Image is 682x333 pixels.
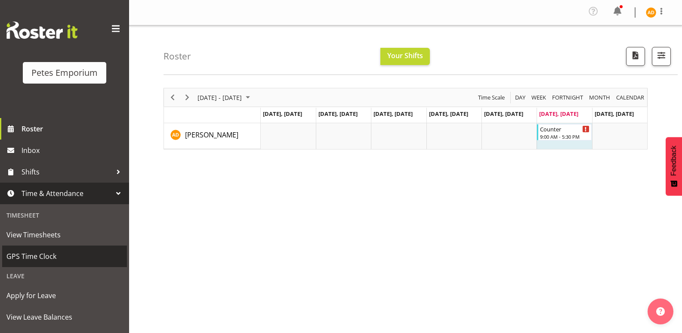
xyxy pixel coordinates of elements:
[531,92,547,103] span: Week
[164,88,648,149] div: Timeline Week of August 30, 2025
[22,165,112,178] span: Shifts
[652,47,671,66] button: Filter Shifts
[615,92,645,103] span: calendar
[477,92,506,103] button: Time Scale
[164,123,261,149] td: Amelia Denz resource
[551,92,585,103] button: Fortnight
[656,307,665,316] img: help-xxl-2.png
[540,124,589,133] div: Counter
[537,124,591,140] div: Amelia Denz"s event - Counter Begin From Saturday, August 30, 2025 at 9:00:00 AM GMT+12:00 Ends A...
[263,110,302,118] span: [DATE], [DATE]
[387,51,423,60] span: Your Shifts
[197,92,243,103] span: [DATE] - [DATE]
[167,92,179,103] button: Previous
[588,92,611,103] span: Month
[6,289,123,302] span: Apply for Leave
[380,48,430,65] button: Your Shifts
[165,88,180,106] div: Previous
[2,206,127,224] div: Timesheet
[6,22,77,39] img: Rosterit website logo
[484,110,523,118] span: [DATE], [DATE]
[2,224,127,246] a: View Timesheets
[540,133,589,140] div: 9:00 AM - 5:30 PM
[2,267,127,285] div: Leave
[6,228,123,241] span: View Timesheets
[626,47,645,66] button: Download a PDF of the roster according to the set date range.
[182,92,193,103] button: Next
[164,51,191,61] h4: Roster
[551,92,584,103] span: Fortnight
[588,92,612,103] button: Timeline Month
[530,92,548,103] button: Timeline Week
[514,92,526,103] span: Day
[185,130,238,140] a: [PERSON_NAME]
[595,110,634,118] span: [DATE], [DATE]
[31,66,98,79] div: Petes Emporium
[666,137,682,196] button: Feedback - Show survey
[2,306,127,328] a: View Leave Balances
[646,7,656,18] img: amelia-denz7002.jpg
[514,92,527,103] button: Timeline Day
[318,110,358,118] span: [DATE], [DATE]
[2,246,127,267] a: GPS Time Clock
[429,110,468,118] span: [DATE], [DATE]
[615,92,646,103] button: Month
[22,122,125,135] span: Roster
[6,311,123,324] span: View Leave Balances
[196,92,254,103] button: August 25 - 31, 2025
[6,250,123,263] span: GPS Time Clock
[477,92,506,103] span: Time Scale
[180,88,194,106] div: Next
[22,144,125,157] span: Inbox
[373,110,413,118] span: [DATE], [DATE]
[539,110,578,118] span: [DATE], [DATE]
[670,146,678,176] span: Feedback
[22,187,112,200] span: Time & Attendance
[261,123,647,149] table: Timeline Week of August 30, 2025
[185,130,238,140] span: [PERSON_NAME]
[2,285,127,306] a: Apply for Leave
